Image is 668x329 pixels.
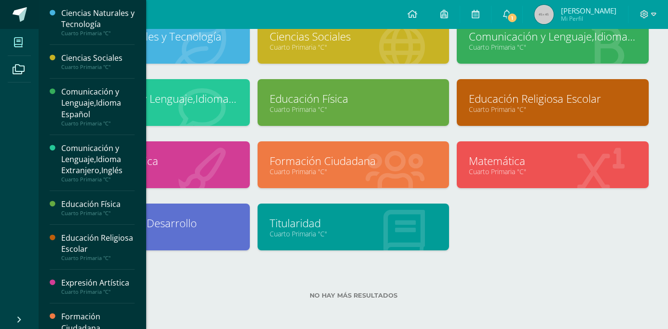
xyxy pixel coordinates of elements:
[61,120,135,127] div: Cuarto Primaria "C"
[270,153,437,168] a: Formación Ciudadana
[469,29,637,44] a: Comunicación y Lenguaje,Idioma Español
[70,29,238,44] a: Ciencias Naturales y Tecnología
[61,255,135,261] div: Cuarto Primaria "C"
[70,167,238,176] a: Cuarto Primaria "C"
[70,105,238,114] a: Cuarto Primaria "C"
[469,153,637,168] a: Matemática
[70,91,238,106] a: Comunicación y Lenguaje,Idioma Extranjero,Inglés
[70,229,238,238] a: Cuarto Primaria "C"
[61,277,135,295] a: Expresión ArtísticaCuarto Primaria "C"
[58,292,649,299] label: No hay más resultados
[270,229,437,238] a: Cuarto Primaria "C"
[270,91,437,106] a: Educación Física
[270,216,437,231] a: Titularidad
[61,288,135,295] div: Cuarto Primaria "C"
[61,176,135,183] div: Cuarto Primaria "C"
[534,5,554,24] img: 45x45
[61,199,135,210] div: Educación Física
[469,42,637,52] a: Cuarto Primaria "C"
[61,53,135,64] div: Ciencias Sociales
[61,30,135,37] div: Cuarto Primaria "C"
[61,233,135,261] a: Educación Religiosa EscolarCuarto Primaria "C"
[270,105,437,114] a: Cuarto Primaria "C"
[61,143,135,176] div: Comunicación y Lenguaje,Idioma Extranjero,Inglés
[469,91,637,106] a: Educación Religiosa Escolar
[61,233,135,255] div: Educación Religiosa Escolar
[270,42,437,52] a: Cuarto Primaria "C"
[469,167,637,176] a: Cuarto Primaria "C"
[61,143,135,183] a: Comunicación y Lenguaje,Idioma Extranjero,InglésCuarto Primaria "C"
[469,105,637,114] a: Cuarto Primaria "C"
[61,86,135,120] div: Comunicación y Lenguaje,Idioma Español
[270,167,437,176] a: Cuarto Primaria "C"
[61,8,135,37] a: Ciencias Naturales y TecnologíaCuarto Primaria "C"
[61,53,135,70] a: Ciencias SocialesCuarto Primaria "C"
[61,64,135,70] div: Cuarto Primaria "C"
[507,13,518,23] span: 1
[270,29,437,44] a: Ciencias Sociales
[70,153,238,168] a: Expresión Artística
[561,6,616,15] span: [PERSON_NAME]
[61,86,135,126] a: Comunicación y Lenguaje,Idioma EspañolCuarto Primaria "C"
[61,199,135,217] a: Educación FísicaCuarto Primaria "C"
[61,8,135,30] div: Ciencias Naturales y Tecnología
[70,216,238,231] a: Productividad y Desarrollo
[70,42,238,52] a: Cuarto Primaria "C"
[561,14,616,23] span: Mi Perfil
[61,210,135,217] div: Cuarto Primaria "C"
[61,277,135,288] div: Expresión Artística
